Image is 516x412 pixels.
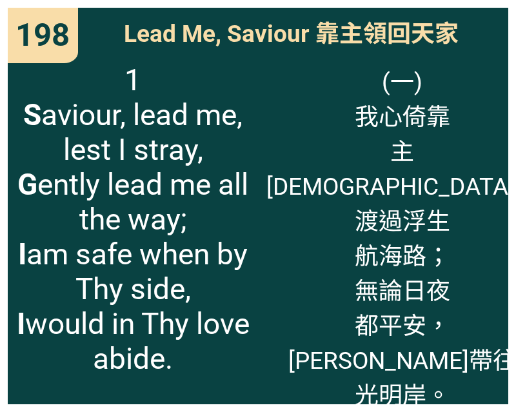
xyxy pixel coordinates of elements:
b: G [17,167,37,202]
b: I [17,306,25,341]
span: 198 [15,17,70,54]
span: 1 aviour, lead me, lest I stray, ently lead me all the way; am safe when by Thy side, would in Th... [16,63,250,376]
b: I [18,237,26,271]
span: Lead Me, Saviour 靠主領回天家 [124,14,459,49]
b: S [23,97,41,132]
